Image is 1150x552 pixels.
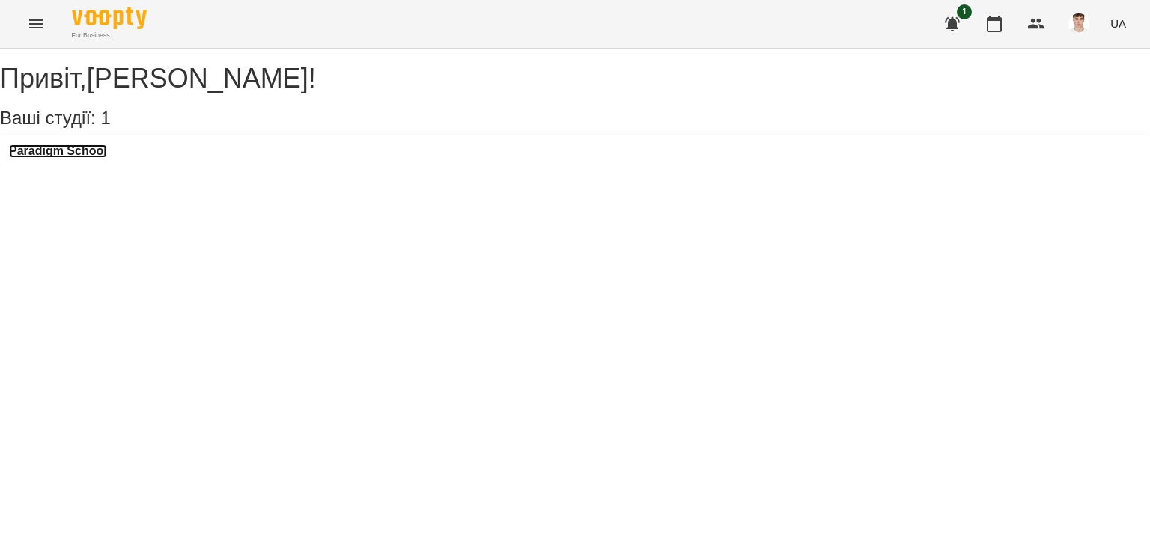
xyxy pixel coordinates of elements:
[9,144,107,158] a: Paradigm School
[100,108,110,128] span: 1
[1068,13,1089,34] img: 8fe045a9c59afd95b04cf3756caf59e6.jpg
[18,6,54,42] button: Menu
[1110,16,1126,31] span: UA
[957,4,972,19] span: 1
[72,31,147,40] span: For Business
[1104,10,1132,37] button: UA
[72,7,147,29] img: Voopty Logo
